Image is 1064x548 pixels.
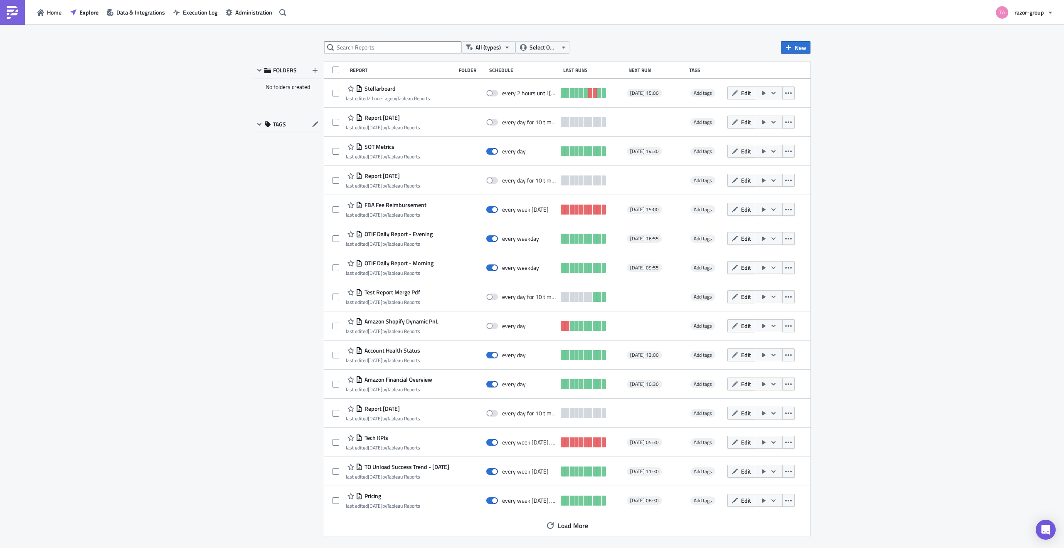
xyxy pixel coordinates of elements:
button: Edit [727,86,755,99]
time: 2025-05-16T05:43:37Z [368,327,382,335]
span: Add tags [690,409,715,417]
span: Add tags [694,438,712,446]
span: Report 2025-06-24 [362,114,400,121]
div: last edited by Tableau Reports [346,299,420,305]
time: 2025-03-04T08:06:50Z [368,415,382,422]
time: 2025-05-28T08:19:26Z [368,444,382,452]
div: last edited by Tableau Reports [346,386,432,392]
time: 2025-07-10T12:23:14Z [368,153,382,160]
span: Add tags [694,264,712,272]
time: 2025-05-21T10:47:20Z [368,269,382,277]
span: Add tags [690,293,715,301]
div: every day [502,322,526,330]
span: New [795,43,806,52]
div: every day for 10 times [502,293,557,301]
div: every day [502,351,526,359]
span: Execution Log [183,8,217,17]
span: [DATE] 08:30 [630,497,659,504]
button: Data & Integrations [103,6,169,19]
div: Tags [689,67,724,73]
span: Add tags [694,351,712,359]
button: Edit [727,436,755,449]
span: [DATE] 05:30 [630,439,659,446]
span: Edit [741,205,751,214]
button: razor-group [991,3,1058,22]
div: last edited by Tableau Reports [346,415,420,422]
div: last edited by Tableau Reports [346,124,420,131]
div: last edited by Tableau Reports [346,444,420,451]
span: Stellarboard [362,85,396,92]
div: every 2 hours until October 8, 2025 [502,89,557,97]
span: Add tags [694,89,712,97]
span: razor-group [1015,8,1044,17]
div: every week on Monday [502,206,549,213]
span: [DATE] 14:30 [630,148,659,155]
span: [DATE] 10:30 [630,381,659,388]
span: Add tags [690,147,715,156]
button: Execution Log [169,6,222,19]
span: FBA Fee Reimbursement [362,201,426,209]
span: Add tags [690,118,715,126]
button: Edit [727,290,755,303]
button: Edit [727,319,755,332]
span: [DATE] 13:00 [630,352,659,358]
button: Select Owner [515,41,569,54]
div: every weekday [502,235,539,242]
span: TO Unload Success Trend - Monday [362,463,449,471]
button: All (types) [461,41,515,54]
button: Administration [222,6,276,19]
span: Add tags [690,438,715,447]
button: Edit [727,348,755,361]
button: Edit [727,494,755,507]
button: Load More [541,517,594,534]
button: Edit [727,407,755,420]
span: Add tags [694,205,712,213]
button: Edit [727,174,755,187]
div: last edited by Tableau Reports [346,212,426,218]
time: 2025-06-06T14:57:02Z [368,182,382,190]
span: Edit [741,409,751,417]
span: Home [47,8,62,17]
span: Add tags [694,467,712,475]
span: Edit [741,89,751,97]
div: last edited by Tableau Reports [346,241,433,247]
span: Edit [741,380,751,388]
div: every day for 10 times [502,177,557,184]
span: Add tags [694,409,712,417]
button: Edit [727,261,755,274]
button: Home [33,6,66,19]
time: 2025-02-05T13:29:26Z [368,473,382,481]
div: last edited by Tableau Reports [346,328,438,334]
span: Add tags [690,467,715,476]
button: Edit [727,145,755,158]
span: Explore [79,8,99,17]
button: Edit [727,465,755,478]
button: Explore [66,6,103,19]
span: Account Health Status [362,347,420,354]
span: Test Report Merge Pdf [362,289,420,296]
span: Add tags [694,496,712,504]
time: 2025-04-02T07:19:50Z [368,298,382,306]
div: Schedule [489,67,559,73]
span: Edit [741,351,751,359]
span: Add tags [694,293,712,301]
time: 2025-06-24T10:08:29Z [368,123,382,131]
span: OTIF Daily Report - Evening [362,230,433,238]
time: 2025-03-27T09:26:17Z [368,385,382,393]
div: last edited by Tableau Reports [346,270,433,276]
span: Add tags [690,264,715,272]
div: Next Run [628,67,685,73]
span: Amazon Shopify Dynamic PnL [362,318,438,325]
img: PushMetrics [6,6,19,19]
div: Last Runs [563,67,624,73]
button: Edit [727,232,755,245]
img: Avatar [995,5,1009,20]
div: every day [502,148,526,155]
span: Add tags [694,322,712,330]
span: Add tags [690,89,715,97]
div: every day [502,380,526,388]
time: 2025-06-09T13:17:09Z [368,211,382,219]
